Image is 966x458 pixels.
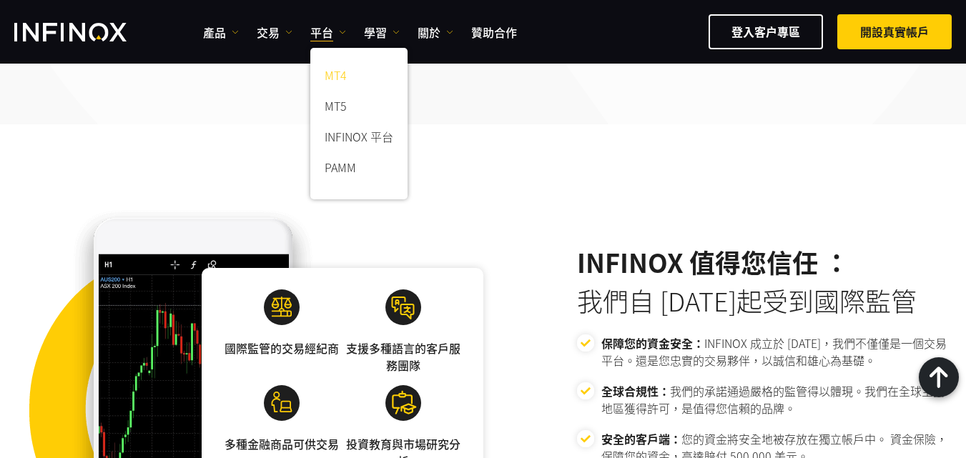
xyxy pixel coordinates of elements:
h2: 我們自 [DATE]起受到國際監管 [577,247,952,317]
a: 學習 [364,24,400,41]
a: INFINOX 平台 [310,124,408,154]
strong: 安全的客戶端： [601,430,681,447]
a: PAMM [310,154,408,185]
strong: 全球合規性： [601,382,670,399]
a: 交易 [257,24,292,41]
a: MT5 [310,93,408,124]
a: 關於 [418,24,453,41]
a: 產品 [203,24,239,41]
a: 贊助合作 [471,24,517,41]
p: 多種金融商品可供交易 [225,435,339,452]
p: INFINOX 成立於 [DATE]，我們不僅僅是一個交易平台。還是您忠實的交易夥伴，以誠信和雄心為基礎。 [601,334,952,369]
p: 我們的承諾通過嚴格的監管得以體現。我們在全球主要地區獲得許可，是值得您信賴的品牌。 [601,382,952,417]
p: 支援多種語言的客戶服務團隊 [345,339,461,374]
strong: 保障您的資金安全： [601,334,704,352]
a: INFINOX Logo [14,23,160,41]
a: 平台 [310,24,346,41]
p: 國際監管的交易經紀商 [225,339,339,357]
a: 登入客户專區 [709,14,823,49]
a: 開設真實帳戶 [837,14,952,49]
a: MT4 [310,62,408,93]
strong: INFINOX 值得您信任 ： [577,247,952,278]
